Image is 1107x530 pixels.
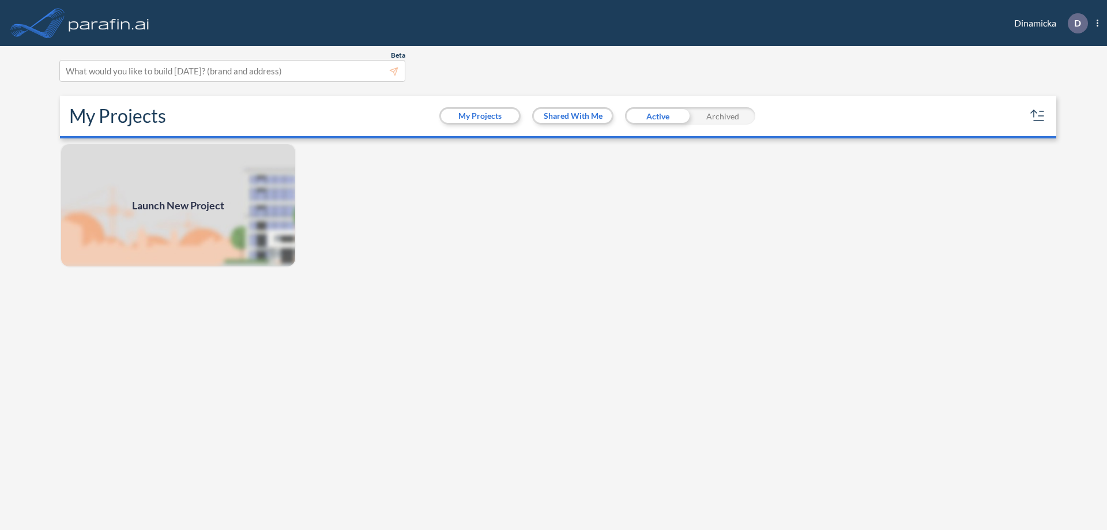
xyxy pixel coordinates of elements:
[60,143,296,268] a: Launch New Project
[534,109,612,123] button: Shared With Me
[1074,18,1081,28] p: D
[625,107,690,125] div: Active
[997,13,1098,33] div: Dinamicka
[66,12,152,35] img: logo
[132,198,224,213] span: Launch New Project
[60,143,296,268] img: add
[690,107,755,125] div: Archived
[391,51,405,60] span: Beta
[69,105,166,127] h2: My Projects
[1029,107,1047,125] button: sort
[441,109,519,123] button: My Projects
